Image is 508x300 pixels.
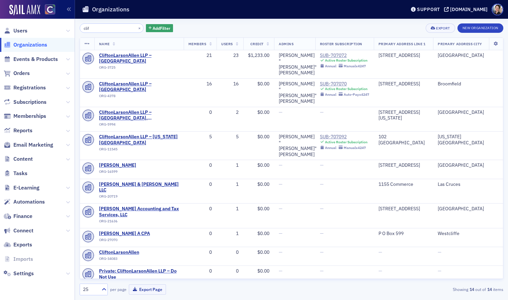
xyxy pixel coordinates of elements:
[13,141,53,149] span: Email Marketing
[378,53,429,59] div: [STREET_ADDRESS]
[378,268,382,274] span: —
[99,268,179,280] span: Private: CliftonLarsonAllen LLP – Do Not Use
[221,206,239,212] div: 1
[320,81,369,87] div: SUB-707070
[4,27,27,34] a: Users
[438,231,498,237] div: Westcliffe
[438,53,498,59] div: [GEOGRAPHIC_DATA]
[438,134,498,146] div: [US_STATE][GEOGRAPHIC_DATA]
[221,134,239,140] div: 5
[99,94,179,100] div: ORG-4378
[279,134,317,157] a: [PERSON_NAME] "[PERSON_NAME]" [PERSON_NAME]
[221,268,239,274] div: 0
[110,286,126,292] label: per page
[279,109,282,115] span: —
[257,81,269,87] span: $0.00
[4,112,46,120] a: Memberships
[188,134,212,140] div: 5
[468,286,475,292] strong: 14
[99,231,160,237] span: Langlois Robert A CPA
[378,206,429,212] div: [STREET_ADDRESS]
[257,206,269,212] span: $0.00
[4,270,34,277] a: Settings
[486,286,493,292] strong: 14
[279,81,317,104] a: [PERSON_NAME] "[PERSON_NAME]" [PERSON_NAME]
[13,84,46,91] span: Registrations
[320,206,324,212] span: —
[13,70,30,77] span: Orders
[129,284,166,295] button: Export Page
[378,181,429,187] div: 1155 Commerce
[99,169,160,176] div: ORG-16599
[221,42,233,46] span: Users
[99,181,179,193] a: [PERSON_NAME] & [PERSON_NAME] LLC
[99,238,160,244] div: ORG-27070
[4,141,53,149] a: Email Marketing
[4,241,32,248] a: Exports
[279,53,317,76] a: [PERSON_NAME] "[PERSON_NAME]" [PERSON_NAME]
[320,162,324,168] span: —
[325,64,336,68] div: Annual
[188,109,212,116] div: 0
[279,206,282,212] span: —
[4,227,33,234] a: Connect
[320,249,324,255] span: —
[13,255,33,263] span: Imports
[320,53,367,59] a: SUB-707072
[221,81,239,87] div: 16
[9,5,40,15] img: SailAMX
[188,231,212,237] div: 0
[40,4,55,16] a: View Homepage
[221,181,239,187] div: 1
[221,109,239,116] div: 2
[80,23,144,33] input: Search…
[4,184,39,192] a: E-Learning
[137,25,143,31] button: ×
[99,231,160,237] a: [PERSON_NAME] A CPA
[248,52,269,58] span: $1,233.00
[188,206,212,212] div: 0
[188,249,212,255] div: 0
[99,109,179,121] a: CliftonLarsonAllen LLP – [GEOGRAPHIC_DATA], [GEOGRAPHIC_DATA]
[4,70,30,77] a: Orders
[320,42,362,46] span: Roster Subscription
[4,155,33,163] a: Content
[99,65,179,72] div: ORG-3725
[13,241,32,248] span: Exports
[257,109,269,115] span: $0.00
[4,84,46,91] a: Registrations
[188,162,212,168] div: 0
[99,181,179,193] span: Clifford, Ross & Cooper LLC
[188,181,212,187] div: 0
[250,42,264,46] span: Credit
[13,127,32,134] span: Reports
[320,134,367,140] a: SUB-707092
[99,147,179,154] div: ORG-11545
[344,146,366,150] div: Manual x4247
[4,41,47,49] a: Organizations
[325,58,367,63] div: Active Roster Subscription
[99,206,179,218] a: [PERSON_NAME] Accounting and Tax Services, LLC
[188,81,212,87] div: 16
[325,92,336,97] div: Annual
[4,170,27,177] a: Tasks
[257,162,269,168] span: $0.00
[188,42,206,46] span: Members
[99,162,160,168] span: Clifton Gunderson
[13,227,33,234] span: Connect
[417,6,440,12] div: Support
[320,109,324,115] span: —
[444,7,490,12] button: [DOMAIN_NAME]
[257,134,269,140] span: $0.00
[320,268,324,274] span: —
[99,81,179,93] a: CliftonLarsonAllen LLP – [GEOGRAPHIC_DATA]
[4,127,32,134] a: Reports
[92,5,130,13] h1: Organizations
[99,53,179,64] a: CliftonLarsonAllen LLP – [GEOGRAPHIC_DATA]
[13,170,27,177] span: Tasks
[279,42,293,46] span: Admins
[221,162,239,168] div: 1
